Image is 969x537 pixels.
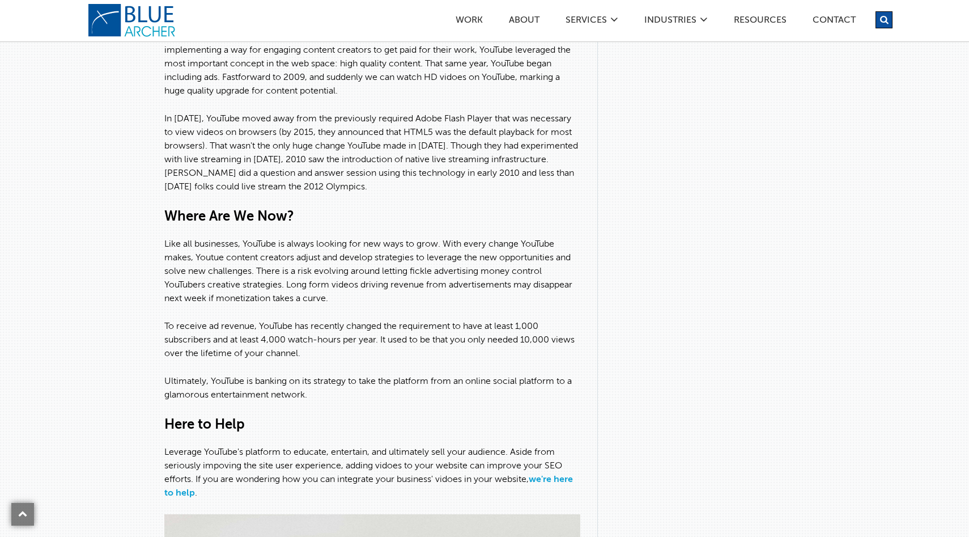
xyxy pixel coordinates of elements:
[733,16,787,28] a: Resources
[508,16,540,28] a: ABOUT
[164,375,580,402] p: Ultimately, YouTube is banking on its strategy to take the platform from an online social platfor...
[164,238,580,306] p: Like all businesses, YouTube is always looking for new ways to grow. With every change YouTube ma...
[455,16,483,28] a: Work
[164,418,245,432] strong: Here to Help
[812,16,856,28] a: Contact
[164,210,294,223] strong: Where Are We Now?
[565,16,607,28] a: SERVICES
[164,446,580,500] p: Leverage YouTube's platform to educate, entertain, and ultimately sell your audience. Aside from ...
[644,16,697,28] a: Industries
[164,475,573,498] a: we're here to help
[164,30,580,98] p: One of the most important changes was the Partner Program that launched in [DATE]. By implementin...
[164,320,580,361] p: To receive ad revenue, YouTube has recently changed the requirement to have at least 1,000 subscr...
[88,3,178,37] a: logo
[164,112,580,194] p: In [DATE], YouTube moved away from the previously required Adobe Flash Player that was necessary ...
